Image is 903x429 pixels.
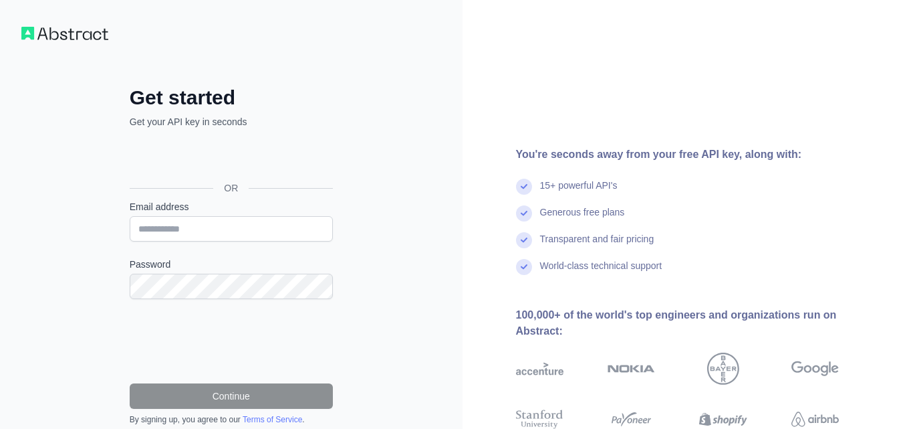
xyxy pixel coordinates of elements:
span: OR [213,181,249,195]
img: google [791,353,839,385]
div: You're seconds away from your free API key, along with: [516,147,882,163]
img: Workflow [21,27,108,40]
label: Email address [130,200,333,213]
img: bayer [707,353,739,385]
h2: Get started [130,86,333,110]
img: check mark [516,179,532,195]
div: Transparent and fair pricing [540,232,654,259]
a: Terms of Service [243,415,302,424]
img: accenture [516,353,563,385]
iframe: Sign in with Google Button [123,143,337,173]
img: check mark [516,205,532,222]
img: check mark [516,259,532,275]
div: 15+ powerful API's [540,179,618,205]
label: Password [130,258,333,271]
div: World-class technical support [540,259,662,286]
img: check mark [516,232,532,248]
div: By signing up, you agree to our . [130,414,333,425]
p: Get your API key in seconds [130,115,333,128]
img: nokia [608,353,655,385]
div: Generous free plans [540,205,625,232]
iframe: reCAPTCHA [130,315,333,367]
button: Continue [130,383,333,409]
div: 100,000+ of the world's top engineers and organizations run on Abstract: [516,307,882,339]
